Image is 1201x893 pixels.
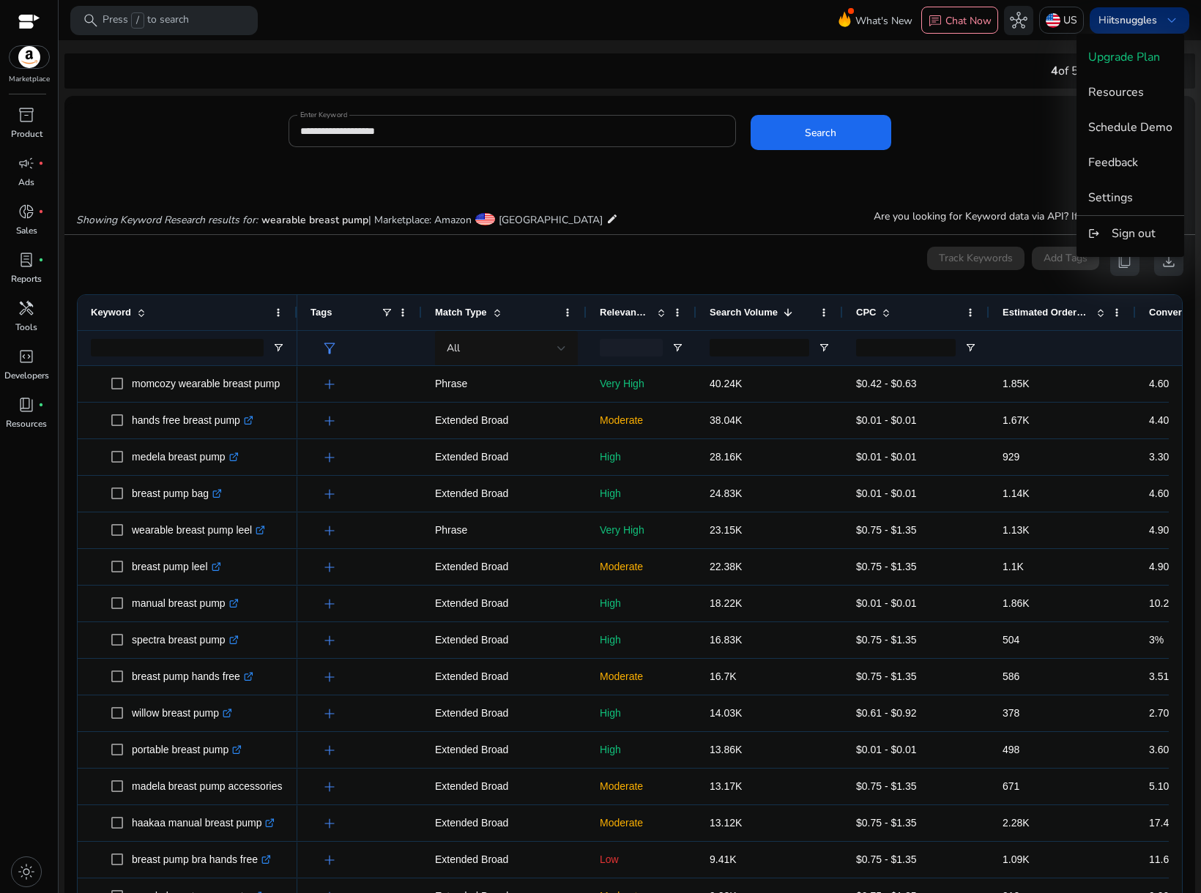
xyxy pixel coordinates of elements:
span: Upgrade Plan [1088,49,1160,65]
span: Sign out [1112,225,1156,242]
span: Settings [1088,190,1133,206]
span: Feedback [1088,154,1138,171]
span: Schedule Demo [1088,119,1172,135]
mat-icon: logout [1088,225,1100,242]
span: Resources [1088,84,1144,100]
